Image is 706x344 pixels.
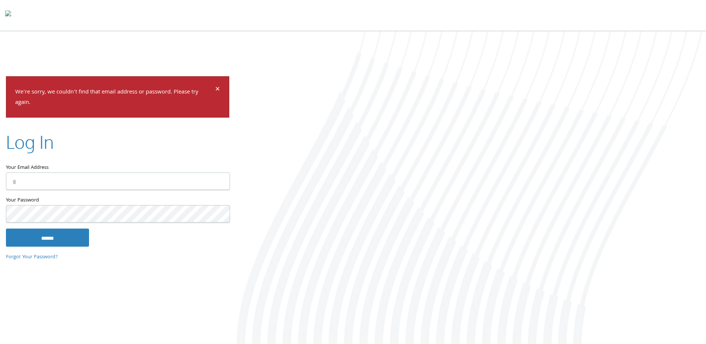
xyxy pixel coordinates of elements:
[6,196,229,205] label: Your Password
[5,8,11,23] img: todyl-logo-dark.svg
[215,85,220,94] button: Dismiss alert
[6,130,54,154] h2: Log In
[215,82,220,97] span: ×
[15,87,214,108] p: We're sorry, we couldn't find that email address or password. Please try again.
[6,253,58,261] a: Forgot Your Password?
